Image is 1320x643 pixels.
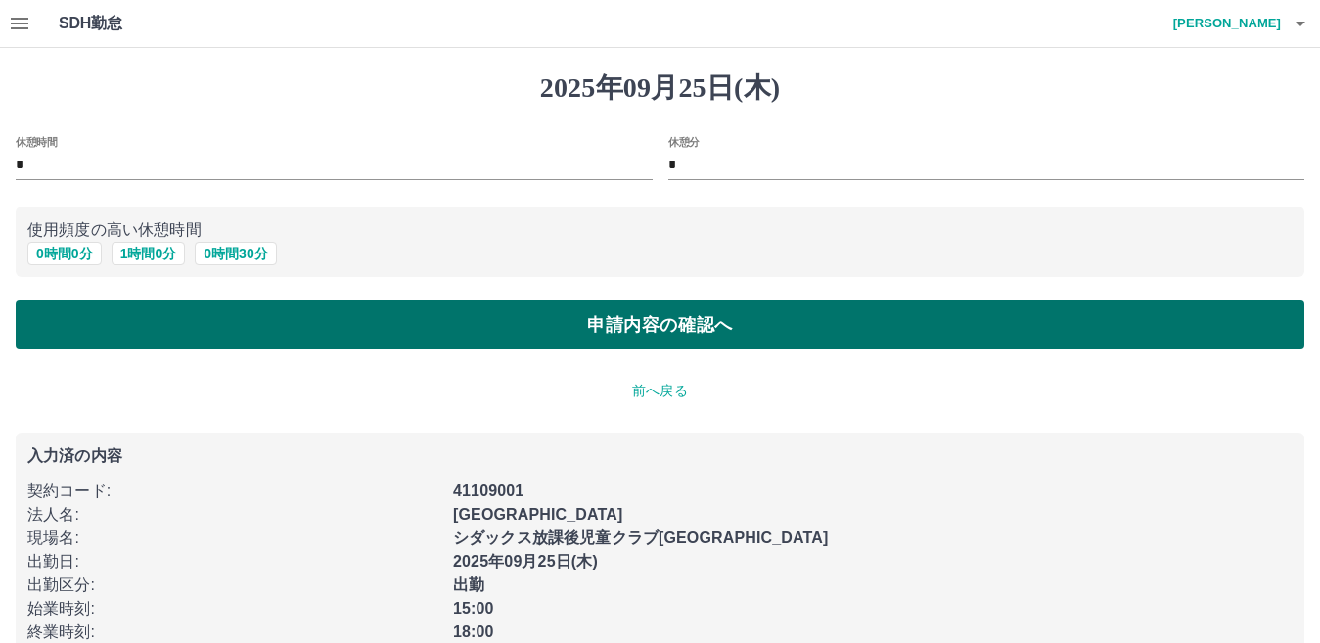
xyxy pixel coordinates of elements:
[453,482,523,499] b: 41109001
[27,527,441,550] p: 現場名 :
[27,480,441,503] p: 契約コード :
[453,553,598,570] b: 2025年09月25日(木)
[453,600,494,617] b: 15:00
[16,381,1304,401] p: 前へ戻る
[453,529,828,546] b: シダックス放課後児童クラブ[GEOGRAPHIC_DATA]
[27,574,441,597] p: 出勤区分 :
[16,300,1304,349] button: 申請内容の確認へ
[27,242,102,265] button: 0時間0分
[668,134,700,149] label: 休憩分
[27,503,441,527] p: 法人名 :
[27,218,1293,242] p: 使用頻度の高い休憩時間
[112,242,186,265] button: 1時間0分
[16,71,1304,105] h1: 2025年09月25日(木)
[453,623,494,640] b: 18:00
[453,576,484,593] b: 出勤
[453,506,623,523] b: [GEOGRAPHIC_DATA]
[16,134,57,149] label: 休憩時間
[27,597,441,620] p: 始業時刻 :
[27,448,1293,464] p: 入力済の内容
[27,550,441,574] p: 出勤日 :
[195,242,276,265] button: 0時間30分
